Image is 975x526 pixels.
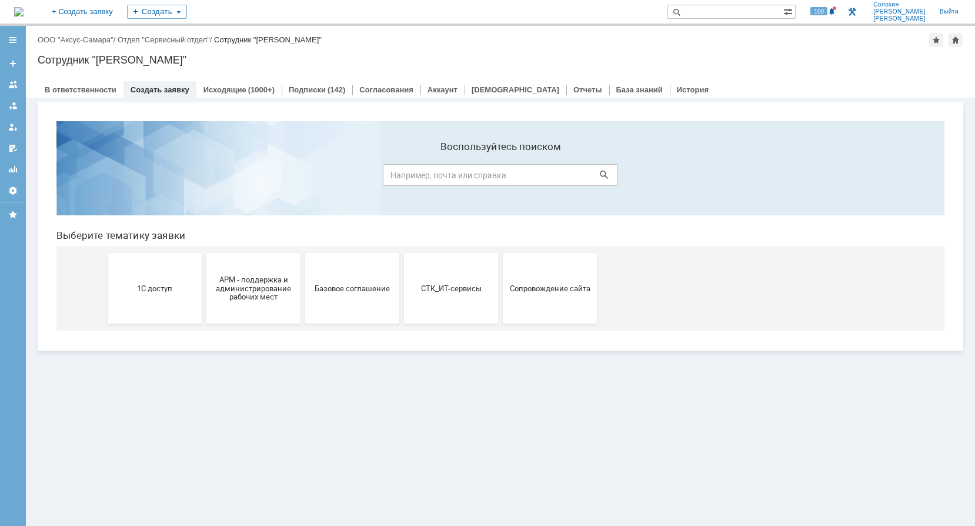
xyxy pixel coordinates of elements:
[258,141,352,212] button: Базовое соглашение
[4,54,22,73] a: Создать заявку
[616,85,663,94] a: База знаний
[118,35,214,44] div: /
[38,54,963,66] div: Сотрудник "[PERSON_NAME]"
[873,1,926,8] span: Солохин
[4,96,22,115] a: Заявки в моей ответственности
[45,85,116,94] a: В ответственности
[38,35,113,44] a: ООО "Аксус-Самара"
[214,35,322,44] div: Сотрудник "[PERSON_NAME]"
[359,85,413,94] a: Согласования
[810,7,827,15] span: 100
[248,85,275,94] div: (1000+)
[328,85,345,94] div: (142)
[4,139,22,158] a: Мои согласования
[336,29,571,41] label: Воспользуйтесь поиском
[127,5,187,19] div: Создать
[131,85,189,94] a: Создать заявку
[357,141,451,212] button: СТК_ИТ-сервисы
[4,75,22,94] a: Заявки на командах
[336,52,571,74] input: Например, почта или справка
[677,85,709,94] a: История
[9,118,897,129] header: Выберите тематику заявки
[929,33,943,47] div: Добавить в избранное
[14,7,24,16] img: logo
[873,8,926,15] span: [PERSON_NAME]
[289,85,326,94] a: Подписки
[38,35,118,44] div: /
[159,141,253,212] button: АРМ - поддержка и администрирование рабочих мест
[360,172,448,181] span: СТК_ИТ-сервисы
[845,5,859,19] a: Перейти в интерфейс администратора
[4,160,22,179] a: Отчеты
[459,172,546,181] span: Сопровождение сайта
[4,118,22,137] a: Мои заявки
[203,85,246,94] a: Исходящие
[949,33,963,47] div: Сделать домашней страницей
[573,85,602,94] a: Отчеты
[428,85,458,94] a: Аккаунт
[873,15,926,22] span: [PERSON_NAME]
[14,7,24,16] a: Перейти на домашнюю страницу
[163,163,250,189] span: АРМ - поддержка и администрирование рабочих мест
[472,85,559,94] a: [DEMOGRAPHIC_DATA]
[61,141,155,212] button: 1С доступ
[456,141,550,212] button: Сопровождение сайта
[783,5,795,16] span: Расширенный поиск
[262,172,349,181] span: Базовое соглашение
[118,35,210,44] a: Отдел "Сервисный отдел"
[4,181,22,200] a: Настройки
[64,172,151,181] span: 1С доступ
